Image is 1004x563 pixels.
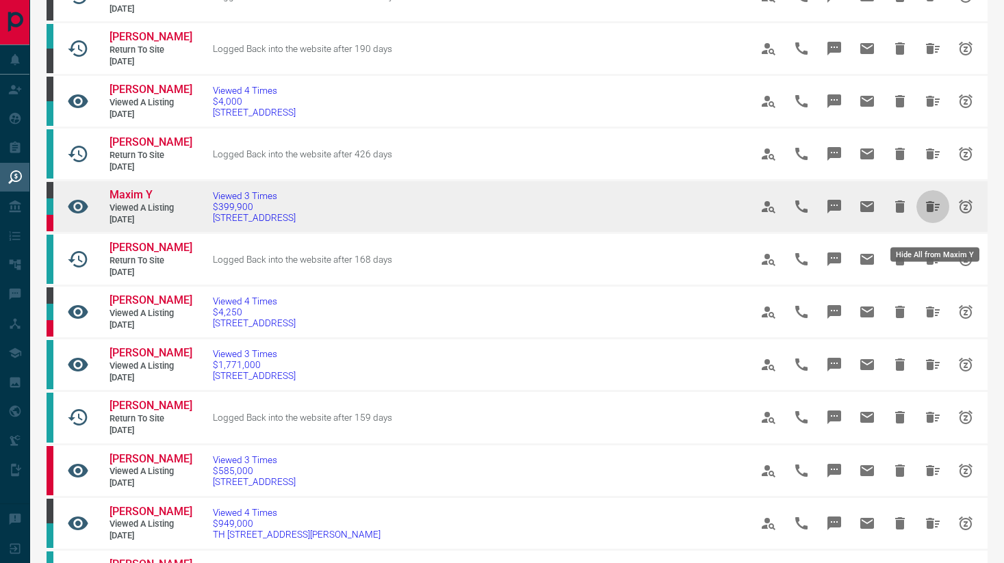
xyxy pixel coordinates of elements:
[949,454,982,487] span: Snooze
[818,85,851,118] span: Message
[752,32,785,65] span: View Profile
[213,529,381,540] span: TH [STREET_ADDRESS][PERSON_NAME]
[851,507,884,540] span: Email
[851,85,884,118] span: Email
[213,507,381,540] a: Viewed 4 Times$949,000TH [STREET_ADDRESS][PERSON_NAME]
[818,32,851,65] span: Message
[916,32,949,65] span: Hide All from Farrukh Aman
[752,348,785,381] span: View Profile
[110,452,192,465] span: [PERSON_NAME]
[110,466,192,477] span: Viewed a Listing
[916,85,949,118] span: Hide All from Arasteh Gatchpazian
[949,32,982,65] span: Snooze
[213,306,296,317] span: $4,250
[47,287,53,304] div: mrloft.ca
[916,401,949,434] span: Hide All from Sarah Morris
[884,32,916,65] span: Hide
[916,348,949,381] span: Hide All from Sarah Morris
[213,518,381,529] span: $949,000
[752,454,785,487] span: View Profile
[47,446,53,495] div: property.ca
[110,83,192,96] span: [PERSON_NAME]
[110,161,192,173] span: [DATE]
[752,507,785,540] span: View Profile
[110,214,192,226] span: [DATE]
[949,85,982,118] span: Snooze
[110,346,192,361] a: [PERSON_NAME]
[47,499,53,523] div: mrloft.ca
[110,452,192,467] a: [PERSON_NAME]
[851,401,884,434] span: Email
[110,83,192,97] a: [PERSON_NAME]
[785,138,818,170] span: Call
[752,138,785,170] span: View Profile
[785,348,818,381] span: Call
[110,109,192,120] span: [DATE]
[47,215,53,231] div: property.ca
[884,85,916,118] span: Hide
[110,241,192,254] span: [PERSON_NAME]
[890,248,979,262] div: Hide All from Maxim Y
[785,32,818,65] span: Call
[213,212,296,223] span: [STREET_ADDRESS]
[818,138,851,170] span: Message
[213,317,296,328] span: [STREET_ADDRESS]
[818,348,851,381] span: Message
[884,243,916,276] span: Hide
[47,320,53,337] div: property.ca
[213,190,296,223] a: Viewed 3 Times$399,900[STREET_ADDRESS]
[785,401,818,434] span: Call
[47,340,53,389] div: condos.ca
[213,476,296,487] span: [STREET_ADDRESS]
[213,296,296,328] a: Viewed 4 Times$4,250[STREET_ADDRESS]
[110,150,192,161] span: Return to Site
[884,190,916,223] span: Hide
[110,135,192,150] a: [PERSON_NAME]
[110,255,192,267] span: Return to Site
[47,304,53,320] div: condos.ca
[949,507,982,540] span: Snooze
[213,43,392,54] span: Logged Back into the website after 190 days
[110,44,192,56] span: Return to Site
[110,530,192,542] span: [DATE]
[110,308,192,319] span: Viewed a Listing
[949,348,982,381] span: Snooze
[110,399,192,412] span: [PERSON_NAME]
[752,401,785,434] span: View Profile
[110,202,192,214] span: Viewed a Listing
[47,198,53,215] div: condos.ca
[818,401,851,434] span: Message
[213,454,296,487] a: Viewed 3 Times$585,000[STREET_ADDRESS]
[213,96,296,107] span: $4,000
[785,85,818,118] span: Call
[110,135,192,148] span: [PERSON_NAME]
[110,30,192,44] a: [PERSON_NAME]
[785,190,818,223] span: Call
[949,190,982,223] span: Snooze
[752,85,785,118] span: View Profile
[851,138,884,170] span: Email
[110,319,192,331] span: [DATE]
[110,97,192,109] span: Viewed a Listing
[213,454,296,465] span: Viewed 3 Times
[752,243,785,276] span: View Profile
[110,346,192,359] span: [PERSON_NAME]
[47,393,53,442] div: condos.ca
[213,85,296,118] a: Viewed 4 Times$4,000[STREET_ADDRESS]
[818,454,851,487] span: Message
[110,399,192,413] a: [PERSON_NAME]
[916,138,949,170] span: Hide All from Kuldeep Grewal
[47,77,53,101] div: mrloft.ca
[916,190,949,223] span: Hide All from Maxim Y
[110,372,192,384] span: [DATE]
[110,188,153,201] span: Maxim Y
[884,348,916,381] span: Hide
[213,507,381,518] span: Viewed 4 Times
[851,243,884,276] span: Email
[110,505,192,518] span: [PERSON_NAME]
[47,129,53,179] div: condos.ca
[818,190,851,223] span: Message
[110,293,192,308] a: [PERSON_NAME]
[752,296,785,328] span: View Profile
[47,182,53,198] div: mrloft.ca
